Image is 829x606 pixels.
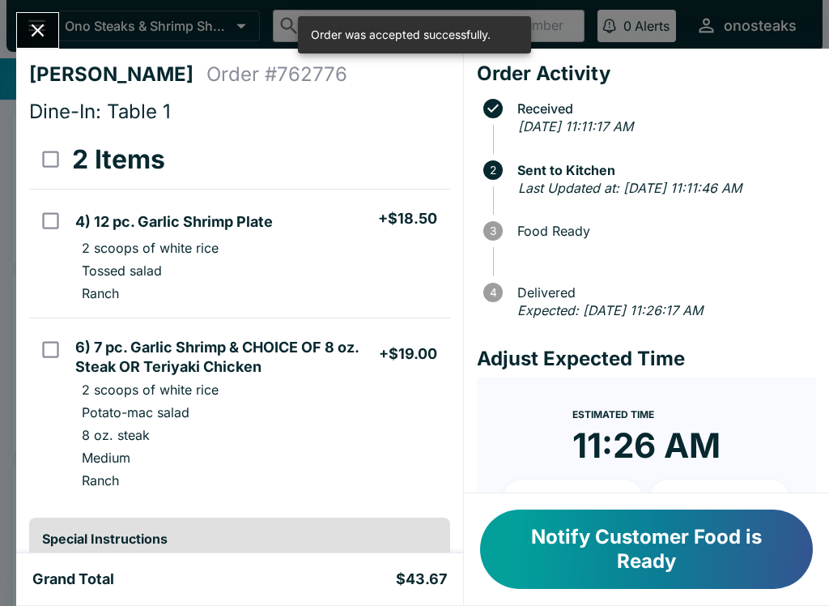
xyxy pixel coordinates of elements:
[82,472,119,489] p: Ranch
[509,101,816,116] span: Received
[32,570,114,589] h5: Grand Total
[17,13,58,48] button: Close
[82,450,130,466] p: Medium
[379,344,437,364] h5: + $19.00
[75,212,273,232] h5: 4) 12 pc. Garlic Shrimp Plate
[572,425,721,467] time: 11:26 AM
[82,285,119,301] p: Ranch
[477,62,816,86] h4: Order Activity
[378,209,437,228] h5: + $18.50
[509,163,816,177] span: Sent to Kitchen
[509,224,816,238] span: Food Ready
[42,531,437,547] h6: Special Instructions
[518,180,742,196] em: Last Updated at: [DATE] 11:11:46 AM
[29,62,206,87] h4: [PERSON_NAME]
[572,408,654,420] span: Estimated Time
[29,100,171,123] span: Dine-In: Table 1
[509,285,816,300] span: Delivered
[29,130,450,505] table: orders table
[503,480,644,520] button: + 10
[396,570,447,589] h5: $43.67
[489,286,496,299] text: 4
[82,262,162,279] p: Tossed salad
[72,143,165,176] h3: 2 Items
[518,118,633,134] em: [DATE] 11:11:17 AM
[82,404,189,420] p: Potato-mac salad
[75,338,378,377] h5: 6) 7 pc. Garlic Shrimp & CHOICE OF 8 oz. Steak OR Teriyaki Chicken
[311,21,491,49] div: Order was accepted successfully.
[477,347,816,371] h4: Adjust Expected Time
[490,224,496,237] text: 3
[649,480,790,520] button: + 20
[480,510,813,589] button: Notify Customer Food is Ready
[206,62,347,87] h4: Order # 762776
[82,382,219,398] p: 2 scoops of white rice
[517,302,703,318] em: Expected: [DATE] 11:26:17 AM
[82,427,150,443] p: 8 oz. steak
[82,240,219,256] p: 2 scoops of white rice
[490,164,496,177] text: 2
